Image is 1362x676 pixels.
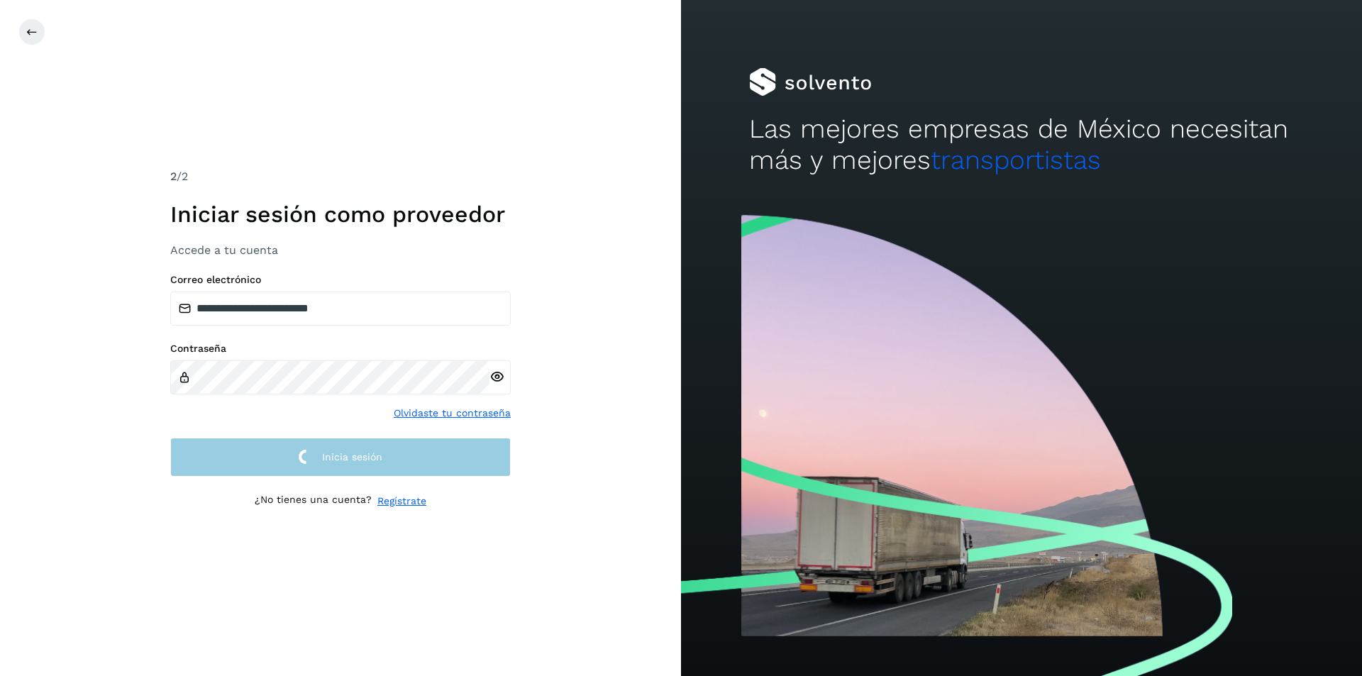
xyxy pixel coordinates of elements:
label: Correo electrónico [170,274,511,286]
div: /2 [170,168,511,185]
a: Regístrate [377,494,426,509]
span: Inicia sesión [322,452,382,462]
h1: Iniciar sesión como proveedor [170,201,511,228]
label: Contraseña [170,343,511,355]
p: ¿No tienes una cuenta? [255,494,372,509]
span: 2 [170,170,177,183]
span: transportistas [931,145,1101,175]
h2: Las mejores empresas de México necesitan más y mejores [749,113,1294,177]
button: Inicia sesión [170,438,511,477]
h3: Accede a tu cuenta [170,243,511,257]
a: Olvidaste tu contraseña [394,406,511,421]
